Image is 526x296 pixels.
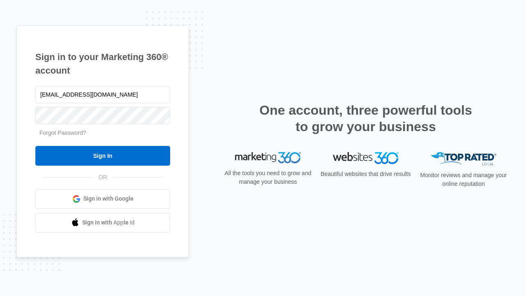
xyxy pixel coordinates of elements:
[35,146,170,166] input: Sign In
[82,218,135,227] span: Sign in with Apple Id
[320,170,412,178] p: Beautiful websites that drive results
[93,173,113,182] span: OR
[83,194,134,203] span: Sign in with Google
[418,171,510,188] p: Monitor reviews and manage your online reputation
[39,129,86,136] a: Forgot Password?
[257,102,475,135] h2: One account, three powerful tools to grow your business
[235,152,301,164] img: Marketing 360
[35,50,170,77] h1: Sign in to your Marketing 360® account
[35,213,170,233] a: Sign in with Apple Id
[35,189,170,209] a: Sign in with Google
[333,152,399,164] img: Websites 360
[431,152,496,166] img: Top Rated Local
[222,169,314,186] p: All the tools you need to grow and manage your business
[35,86,170,103] input: Email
